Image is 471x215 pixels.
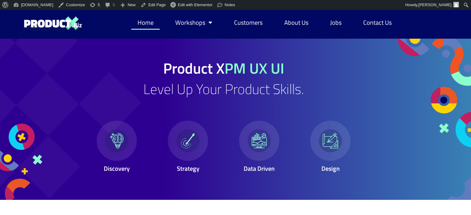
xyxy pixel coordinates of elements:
a: Workshops [169,15,219,30]
span: PM UX UI [225,57,284,80]
a: Contact Us [357,15,398,30]
span: Discovery [104,164,130,173]
a: Customers [228,15,269,30]
a: Jobs [324,15,348,30]
a: Home [131,15,160,30]
span: Design [321,164,340,173]
span: [PERSON_NAME] [418,2,451,7]
span: Data Driven [244,164,275,173]
h1: Product X [163,61,284,76]
span: Strategy [177,164,199,173]
a: About Us [278,15,315,30]
h2: Level Up Your Product Skills. [143,82,304,96]
span: Edit with Elementor [178,2,212,7]
nav: Menu [131,15,398,30]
